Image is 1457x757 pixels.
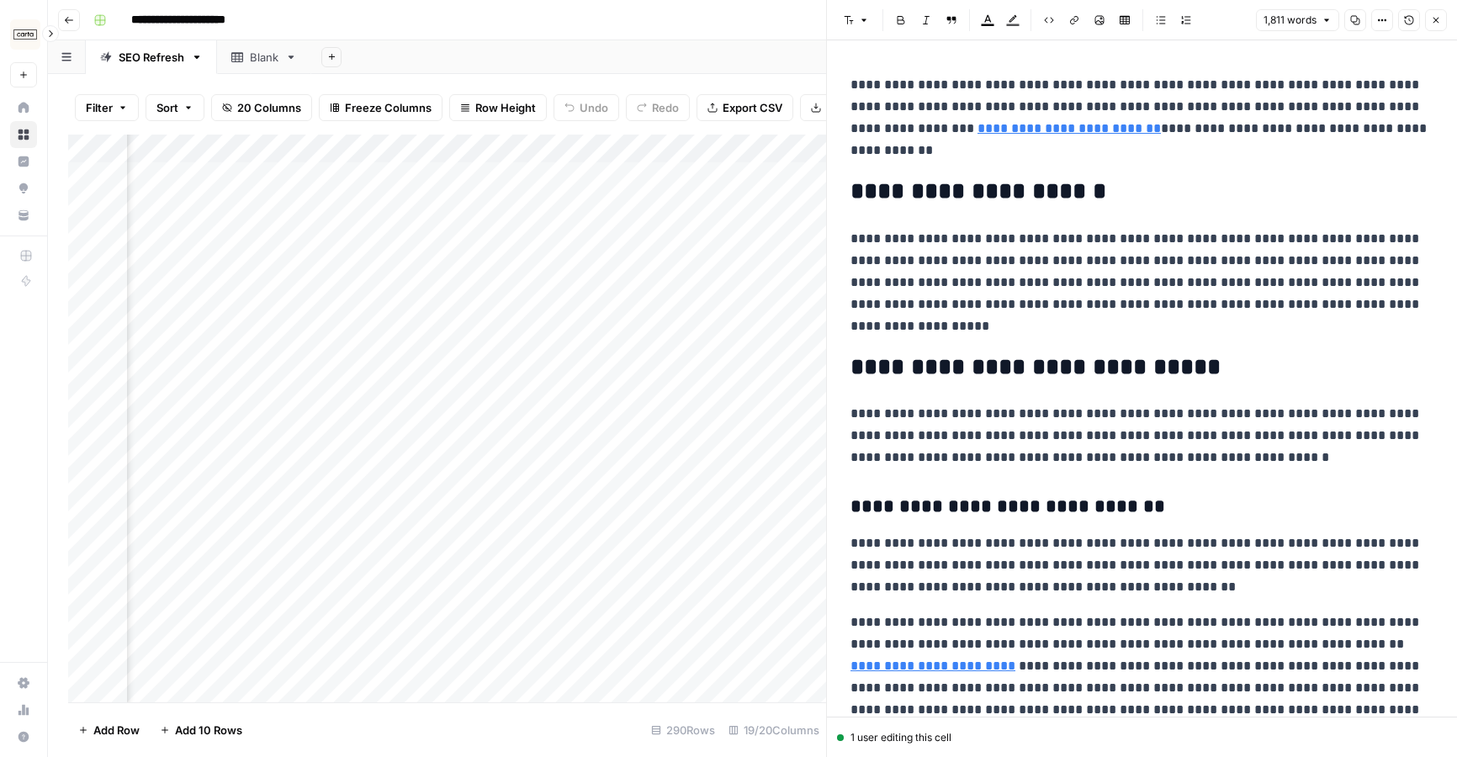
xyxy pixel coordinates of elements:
button: 1,811 words [1256,9,1339,31]
button: Export CSV [697,94,793,121]
a: Insights [10,148,37,175]
a: Your Data [10,202,37,229]
span: Add 10 Rows [175,722,242,738]
span: Filter [86,99,113,116]
span: Redo [652,99,679,116]
a: Opportunities [10,175,37,202]
span: Freeze Columns [345,99,432,116]
span: Add Row [93,722,140,738]
button: Add Row [68,717,150,744]
span: 1,811 words [1264,13,1317,28]
span: Undo [580,99,608,116]
img: Carta Logo [10,19,40,50]
a: Usage [10,696,37,723]
div: 290 Rows [644,717,722,744]
span: Export CSV [723,99,782,116]
span: Sort [156,99,178,116]
div: 1 user editing this cell [837,730,1447,745]
button: Row Height [449,94,547,121]
button: Undo [554,94,619,121]
a: Blank [217,40,311,74]
button: Redo [626,94,690,121]
span: Row Height [475,99,536,116]
button: Freeze Columns [319,94,442,121]
a: SEO Refresh [86,40,217,74]
div: Blank [250,49,278,66]
span: 20 Columns [237,99,301,116]
button: Add 10 Rows [150,717,252,744]
button: Workspace: Carta [10,13,37,56]
button: Help + Support [10,723,37,750]
a: Settings [10,670,37,696]
div: 19/20 Columns [722,717,826,744]
div: SEO Refresh [119,49,184,66]
a: Home [10,94,37,121]
button: Sort [146,94,204,121]
button: Filter [75,94,139,121]
a: Browse [10,121,37,148]
button: 20 Columns [211,94,312,121]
